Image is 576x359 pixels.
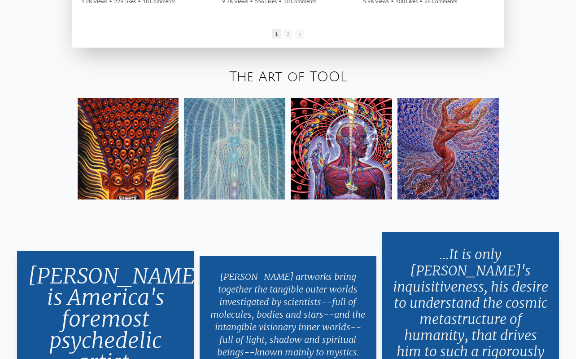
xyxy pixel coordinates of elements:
span: Go to slide 1 [272,29,281,39]
span: Go to slide 2 [284,29,292,39]
span: Go to next slide [295,29,304,39]
a: The Art of TOOL [229,70,347,84]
